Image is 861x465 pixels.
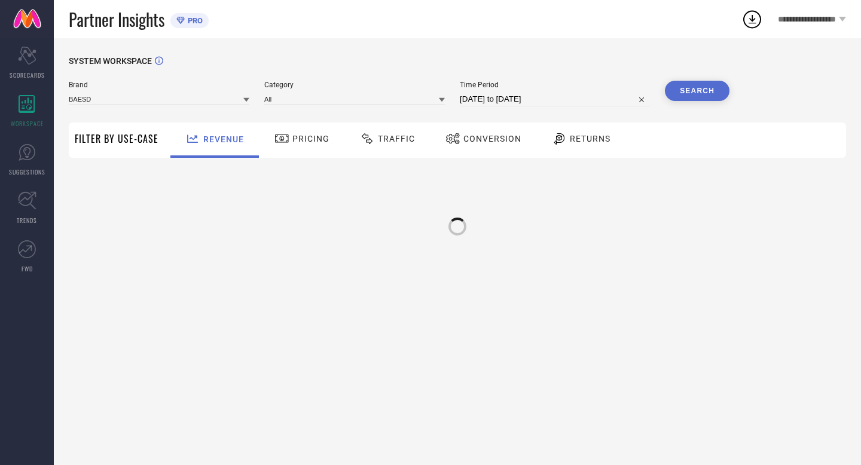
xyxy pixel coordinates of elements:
[460,81,650,89] span: Time Period
[378,134,415,143] span: Traffic
[203,134,244,144] span: Revenue
[463,134,521,143] span: Conversion
[17,216,37,225] span: TRENDS
[292,134,329,143] span: Pricing
[10,71,45,79] span: SCORECARDS
[185,16,203,25] span: PRO
[264,81,445,89] span: Category
[75,131,158,146] span: Filter By Use-Case
[741,8,763,30] div: Open download list
[570,134,610,143] span: Returns
[69,81,249,89] span: Brand
[460,92,650,106] input: Select time period
[9,167,45,176] span: SUGGESTIONS
[69,56,152,66] span: SYSTEM WORKSPACE
[11,119,44,128] span: WORKSPACE
[69,7,164,32] span: Partner Insights
[22,264,33,273] span: FWD
[665,81,729,101] button: Search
